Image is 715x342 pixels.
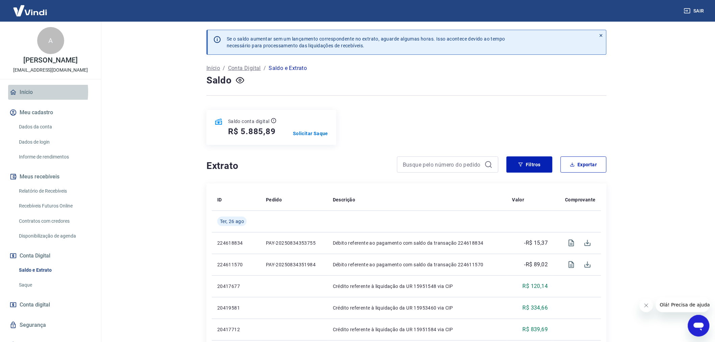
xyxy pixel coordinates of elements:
h4: Extrato [206,159,389,173]
p: 20417677 [217,283,255,290]
p: Débito referente ao pagamento com saldo da transação 224618834 [333,240,501,246]
p: Crédito referente à liquidação da UR 15951548 via CIP [333,283,501,290]
p: -R$ 89,02 [524,261,548,269]
p: PAY-20250834351984 [266,261,322,268]
p: Crédito referente à liquidação da UR 15951584 via CIP [333,326,501,333]
p: R$ 839,69 [523,325,548,334]
p: R$ 334,66 [523,304,548,312]
button: Filtros [507,156,552,173]
a: Solicitar Saque [293,130,328,137]
a: Informe de rendimentos [16,150,93,164]
p: Descrição [333,196,355,203]
div: A [37,27,64,54]
p: 20419581 [217,304,255,311]
a: Saque [16,278,93,292]
a: Disponibilização de agenda [16,229,93,243]
p: Saldo e Extrato [269,64,307,72]
p: Crédito referente à liquidação da UR 15953460 via CIP [333,304,501,311]
span: Visualizar [563,256,580,273]
span: Visualizar [563,235,580,251]
p: Valor [512,196,524,203]
iframe: Botão para abrir a janela de mensagens [688,315,710,337]
p: 20417712 [217,326,255,333]
img: Vindi [8,0,52,21]
a: Início [206,64,220,72]
p: -R$ 15,37 [524,239,548,247]
a: Dados de login [16,135,93,149]
p: / [264,64,266,72]
a: Início [8,85,93,100]
button: Conta Digital [8,248,93,263]
a: Conta digital [8,297,93,312]
span: Ter, 26 ago [220,218,244,225]
h5: R$ 5.885,89 [228,126,276,137]
p: Débito referente ao pagamento com saldo da transação 224611570 [333,261,501,268]
input: Busque pelo número do pedido [403,160,482,170]
p: R$ 120,14 [523,282,548,290]
p: Comprovante [565,196,596,203]
p: ID [217,196,222,203]
button: Sair [683,5,707,17]
p: / [223,64,225,72]
span: Conta digital [20,300,50,310]
p: Pedido [266,196,282,203]
button: Meus recebíveis [8,169,93,184]
button: Meu cadastro [8,105,93,120]
button: Exportar [561,156,607,173]
p: [PERSON_NAME] [23,57,77,64]
a: Conta Digital [228,64,261,72]
a: Recebíveis Futuros Online [16,199,93,213]
a: Segurança [8,318,93,333]
h4: Saldo [206,74,232,87]
span: Olá! Precisa de ajuda? [4,5,57,10]
a: Relatório de Recebíveis [16,184,93,198]
p: 224618834 [217,240,255,246]
p: PAY-20250834353755 [266,240,322,246]
p: [EMAIL_ADDRESS][DOMAIN_NAME] [13,67,88,74]
span: Download [580,235,596,251]
a: Contratos com credores [16,214,93,228]
span: Download [580,256,596,273]
iframe: Mensagem da empresa [656,297,710,312]
iframe: Fechar mensagem [640,299,653,312]
p: Saldo conta digital [228,118,270,125]
a: Dados da conta [16,120,93,134]
p: 224611570 [217,261,255,268]
p: Se o saldo aumentar sem um lançamento correspondente no extrato, aguarde algumas horas. Isso acon... [227,35,505,49]
a: Saldo e Extrato [16,263,93,277]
